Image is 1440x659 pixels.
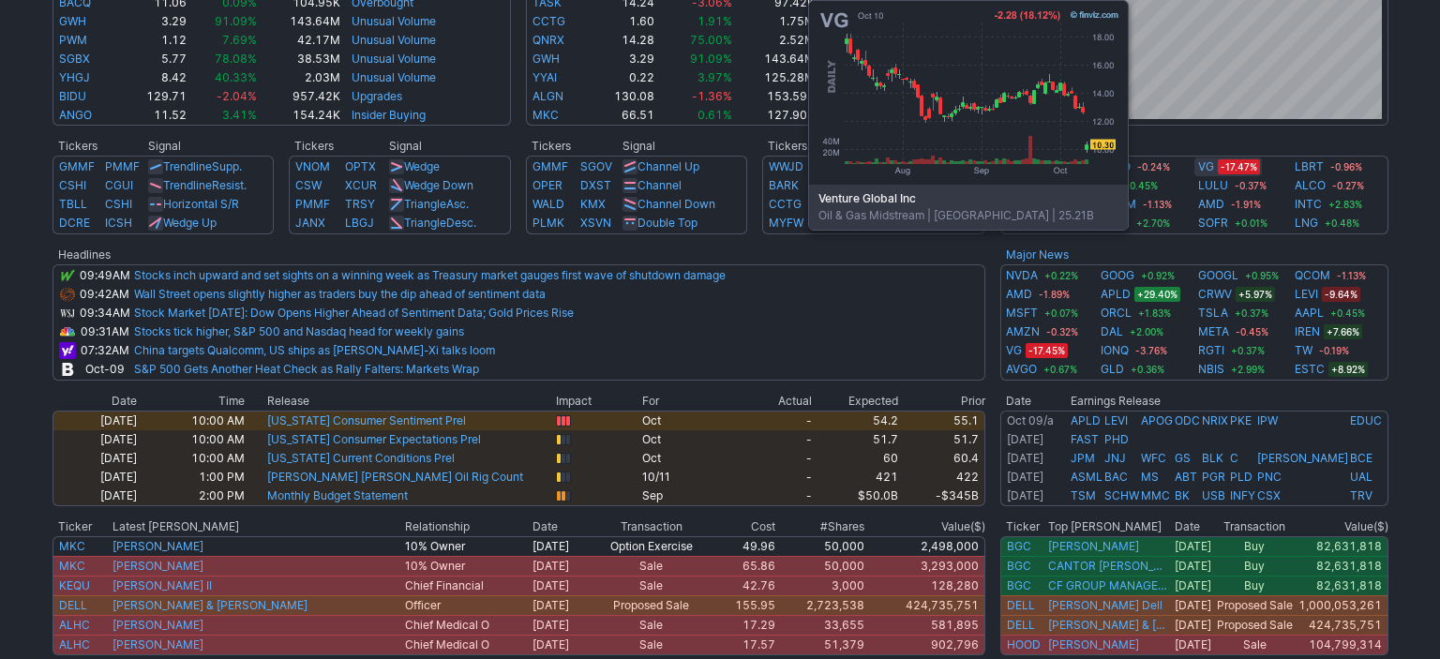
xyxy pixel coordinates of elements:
a: XSVN [580,216,611,230]
a: CF GROUP MANAGEMENT INC [1048,578,1170,593]
a: VNOM [295,159,330,173]
a: SGOV [580,159,612,173]
a: ORCL [1101,304,1132,322]
td: - [727,449,814,468]
a: SOFR [1198,214,1228,232]
a: ODC [1175,413,1200,427]
span: +0.37% [1232,306,1271,321]
a: BARK [769,178,799,192]
th: Headlines [52,246,77,264]
a: Unusual Volume [352,33,436,47]
a: HOOD [1007,637,1041,652]
td: 09:31AM [77,322,133,341]
a: PLD [1230,470,1252,484]
a: Channel Up [637,159,699,173]
a: MYFW [769,216,803,230]
a: [US_STATE] Consumer Expectations Prel [267,432,481,446]
td: 125.28M [733,68,816,87]
a: TSM [1071,488,1096,502]
a: ANGO [59,108,92,122]
th: Release [266,392,555,411]
b: Venture Global Inc [818,190,1118,207]
span: 91.09% [215,14,257,28]
a: TriangleDesc. [404,216,476,230]
span: +0.95% [1242,268,1282,283]
span: 3.41% [222,108,257,122]
a: [PERSON_NAME] II [112,578,212,592]
a: WWJD [769,159,803,173]
a: GWH [532,52,560,66]
span: -0.24% [1134,159,1173,174]
span: +0.07% [1042,306,1081,321]
a: DELL [59,598,87,612]
td: 957.42K [258,87,341,106]
a: CANTOR [PERSON_NAME] [1048,559,1170,574]
a: TRSY [345,197,375,211]
a: KMX [580,197,606,211]
a: ABT [1175,470,1197,484]
div: Oil & Gas Midstream | [GEOGRAPHIC_DATA] | 25.21B [809,185,1128,230]
td: 11.52 [121,106,188,126]
a: INFY [1230,488,1255,502]
a: GS [1175,451,1191,465]
td: 1:00 PM [138,468,246,487]
a: Stocks inch upward and set sights on a winning week as Treasury market gauges first wave of shutd... [134,268,726,282]
td: [DATE] [52,430,139,449]
a: PMMF [105,159,140,173]
a: OPER [532,178,562,192]
td: Oct [641,430,727,449]
span: -1.13% [1140,197,1175,212]
a: [PERSON_NAME] [112,539,203,553]
a: AVGO [1006,360,1037,379]
td: 143.64M [733,50,816,68]
a: Stocks tick higher, S&P 500 and Nasdaq head for weekly gains [134,324,464,338]
a: APOG [1141,413,1173,427]
a: CSW [295,178,322,192]
a: S&P 500 Gets Another Heat Check as Rally Falters: Markets Wrap [134,362,479,376]
a: LNG [1295,214,1318,232]
a: BGC [1007,559,1031,573]
span: -2.04% [217,89,257,103]
th: Prior [899,392,985,411]
span: 0.61% [697,108,732,122]
span: -0.96% [1327,159,1365,174]
th: Expected [813,392,899,411]
a: [PERSON_NAME] & [PERSON_NAME] Foundation [1048,618,1170,633]
a: TW [1295,341,1312,360]
a: JANX [295,216,325,230]
td: 2.52M [733,31,816,50]
a: TrendlineResist. [163,178,247,192]
a: Wall Street opens slightly higher as traders buy the dip ahead of sentiment data [134,287,546,301]
a: META [1198,322,1229,341]
span: 78.08% [215,52,257,66]
td: 09:42AM [77,285,133,304]
a: [PERSON_NAME] [112,559,203,573]
td: 54.2 [813,411,899,430]
a: ALGN [532,89,563,103]
td: 10:00 AM [138,449,246,468]
td: 07:32AM [77,341,133,360]
a: JNJ [1104,451,1126,465]
a: [PERSON_NAME] & [PERSON_NAME] [112,598,307,612]
td: 130.08 [589,87,655,106]
a: AMD [1006,285,1032,304]
span: -1.91% [1228,197,1264,212]
span: +0.48% [1322,216,1362,231]
a: GOOG [1101,266,1134,285]
a: Wedge Down [404,178,473,192]
a: BGC [1007,539,1031,553]
span: +2.99% [1228,362,1267,377]
span: +0.92% [1138,268,1177,283]
span: +2.00% [1127,324,1166,339]
th: Impact [555,392,641,411]
span: +2.83% [1326,197,1365,212]
td: 09:34AM [77,304,133,322]
span: -3.76% [1132,343,1170,358]
a: OPTX [345,159,376,173]
span: -17.47% [1218,159,1260,174]
td: 10:00 AM [138,411,246,430]
a: [DATE] [1007,432,1043,446]
a: CRWV [1198,285,1232,304]
a: BLK [1202,451,1223,465]
a: LBGJ [345,216,374,230]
